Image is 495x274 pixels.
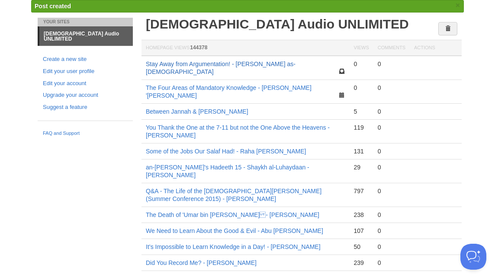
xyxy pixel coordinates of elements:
div: 119 [354,124,369,131]
a: Suggest a feature [43,103,128,112]
a: We Need to Learn About the Good & Evil - Abu [PERSON_NAME] [146,227,323,234]
div: 239 [354,259,369,267]
div: 107 [354,227,369,235]
div: 0 [378,259,405,267]
a: Edit your user profile [43,67,128,76]
a: an-[PERSON_NAME]'s Hadeeth 15 - Shaykh al-Luhaydaan - [PERSON_NAME] [146,164,309,178]
div: 0 [378,60,405,68]
a: It’s Impossible to Learn Knowledge in a Day! - [PERSON_NAME] [146,243,321,250]
a: You Thank the One at the 7-11 but not the One Above the Heavens - [PERSON_NAME] [146,124,330,139]
th: Homepage Views [141,40,349,56]
li: Your Sites [38,18,133,26]
div: 0 [354,60,369,68]
div: 0 [354,84,369,92]
div: 0 [378,187,405,195]
div: 29 [354,163,369,171]
a: The Death of 'Umar bin [PERSON_NAME] - [PERSON_NAME] [146,211,319,218]
th: Actions [410,40,462,56]
div: 0 [378,124,405,131]
a: Some of the Jobs Our Salaf Had! - Raha [PERSON_NAME] [146,148,306,155]
div: 5 [354,108,369,115]
div: 238 [354,211,369,219]
div: 0 [378,108,405,115]
a: Create a new site [43,55,128,64]
span: Post created [35,3,71,10]
a: [DEMOGRAPHIC_DATA] Audio UNLIMITED [39,27,133,46]
div: 797 [354,187,369,195]
div: 0 [378,227,405,235]
div: 50 [354,243,369,251]
div: 0 [378,211,405,219]
a: Edit your account [43,79,128,88]
a: Q&A - The Life of the [DEMOGRAPHIC_DATA][PERSON_NAME] (Summer Conference 2015) - [PERSON_NAME] [146,188,321,202]
a: Upgrade your account [43,91,128,100]
a: [DEMOGRAPHIC_DATA] Audio UNLIMITED [146,17,409,31]
span: 144378 [190,45,207,51]
div: 0 [378,163,405,171]
a: Between Jannah & [PERSON_NAME] [146,108,248,115]
th: Views [349,40,373,56]
div: 0 [378,243,405,251]
div: 131 [354,147,369,155]
a: Did You Record Me? - [PERSON_NAME] [146,259,257,266]
a: The Four Areas of Mandatory Knowledge - [PERSON_NAME] '[PERSON_NAME] [146,84,312,99]
a: FAQ and Support [43,130,128,137]
div: 0 [378,84,405,92]
div: 0 [378,147,405,155]
iframe: Help Scout Beacon - Open [460,244,486,270]
a: Stay Away from Argumentation! - [PERSON_NAME] as-[DEMOGRAPHIC_DATA] [146,61,296,75]
th: Comments [373,40,410,56]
